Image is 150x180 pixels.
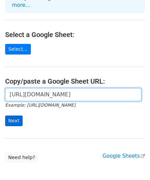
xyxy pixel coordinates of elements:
[102,153,145,159] a: Google Sheets
[5,152,38,163] a: Need help?
[5,88,141,101] input: Paste your Google Sheet URL here
[116,147,150,180] iframe: Chat Widget
[5,116,23,126] input: Next
[5,44,31,55] a: Select...
[5,103,75,108] small: Example: [URL][DOMAIN_NAME]
[5,77,145,85] h4: Copy/paste a Google Sheet URL:
[5,31,145,39] h4: Select a Google Sheet:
